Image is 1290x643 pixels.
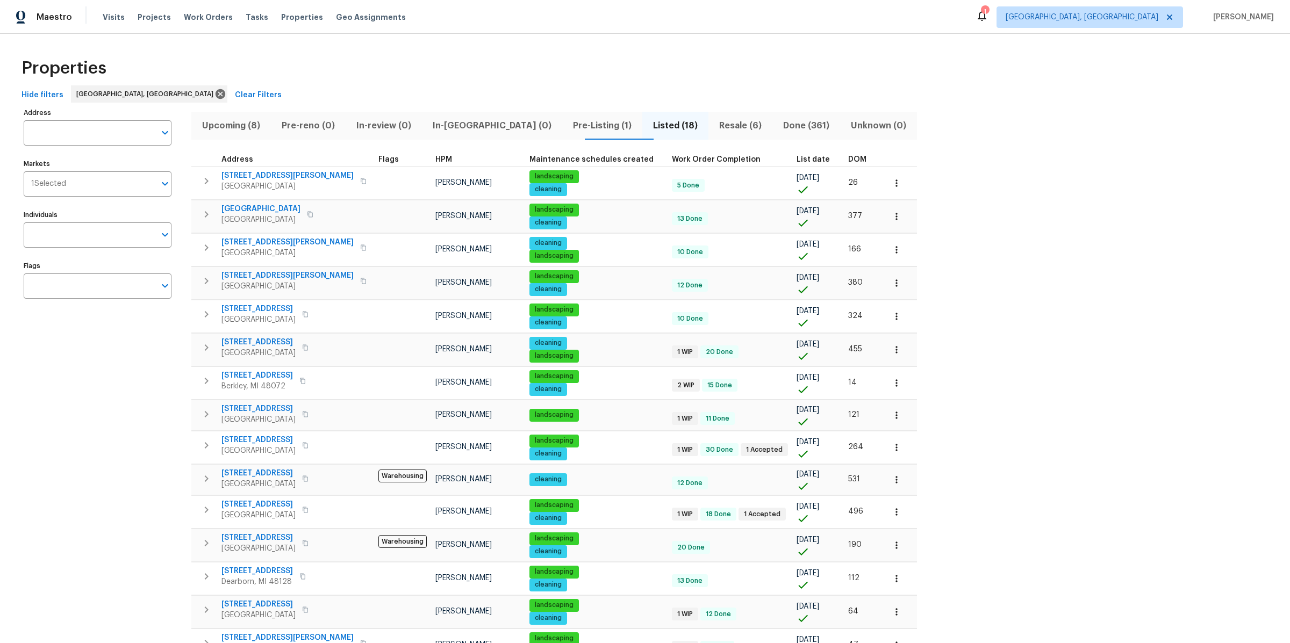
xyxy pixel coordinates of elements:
[797,207,819,215] span: [DATE]
[531,601,578,610] span: landscaping
[531,372,578,381] span: landscaping
[848,475,860,483] span: 531
[779,118,834,133] span: Done (361)
[37,12,72,23] span: Maestro
[435,345,492,353] span: [PERSON_NAME]
[138,12,171,23] span: Projects
[848,179,858,186] span: 26
[531,172,578,181] span: landscaping
[797,174,819,182] span: [DATE]
[435,541,492,548] span: [PERSON_NAME]
[797,471,819,478] span: [DATE]
[24,110,171,116] label: Address
[848,212,862,220] span: 377
[277,118,339,133] span: Pre-reno (0)
[221,599,296,610] span: [STREET_ADDRESS]
[76,89,218,99] span: [GEOGRAPHIC_DATA], [GEOGRAPHIC_DATA]
[221,510,296,521] span: [GEOGRAPHIC_DATA]
[848,411,859,418] span: 121
[435,574,492,582] span: [PERSON_NAME]
[848,508,863,515] span: 496
[221,445,296,456] span: [GEOGRAPHIC_DATA]
[157,125,173,140] button: Open
[428,118,556,133] span: In-[GEOGRAPHIC_DATA] (0)
[221,414,296,425] span: [GEOGRAPHIC_DATA]
[701,445,737,454] span: 30 Done
[673,348,697,357] span: 1 WIP
[531,634,578,643] span: landscaping
[24,161,171,167] label: Markets
[531,501,578,510] span: landscaping
[797,438,819,446] span: [DATE]
[848,574,859,582] span: 112
[797,503,819,510] span: [DATE]
[673,281,707,290] span: 12 Done
[531,185,566,194] span: cleaning
[531,272,578,281] span: landscaping
[848,156,866,163] span: DOM
[531,475,566,484] span: cleaning
[848,312,863,320] span: 324
[531,318,566,327] span: cleaning
[17,85,68,105] button: Hide filters
[352,118,415,133] span: In-review (0)
[157,278,173,293] button: Open
[435,379,492,386] span: [PERSON_NAME]
[221,270,354,281] span: [STREET_ADDRESS][PERSON_NAME]
[673,479,707,488] span: 12 Done
[797,156,830,163] span: List date
[701,414,734,423] span: 11 Done
[673,543,709,552] span: 20 Done
[531,580,566,589] span: cleaning
[531,351,578,360] span: landscaping
[221,632,354,643] span: [STREET_ADDRESS][PERSON_NAME]
[221,566,293,576] span: [STREET_ADDRESS]
[848,345,862,353] span: 455
[531,613,566,623] span: cleaning
[531,218,566,227] span: cleaning
[221,435,296,445] span: [STREET_ADDRESS]
[221,237,354,248] span: [STREET_ADDRESS][PERSON_NAME]
[103,12,125,23] span: Visits
[221,479,296,489] span: [GEOGRAPHIC_DATA]
[435,608,492,615] span: [PERSON_NAME]
[378,469,427,482] span: Warehousing
[531,436,578,445] span: landscaping
[703,381,736,390] span: 15 Done
[797,569,819,577] span: [DATE]
[673,445,697,454] span: 1 WIP
[531,410,578,420] span: landscaping
[221,156,253,163] span: Address
[673,314,707,323] span: 10 Done
[531,285,566,294] span: cleaning
[673,414,697,423] span: 1 WIP
[221,314,296,325] span: [GEOGRAPHIC_DATA]
[221,543,296,554] span: [GEOGRAPHIC_DATA]
[797,307,819,315] span: [DATE]
[531,449,566,458] span: cleaning
[435,443,492,451] span: [PERSON_NAME]
[221,281,354,292] span: [GEOGRAPHIC_DATA]
[848,245,861,253] span: 166
[184,12,233,23] span: Work Orders
[797,374,819,381] span: [DATE]
[336,12,406,23] span: Geo Assignments
[435,312,492,320] span: [PERSON_NAME]
[673,214,707,223] span: 13 Done
[848,443,863,451] span: 264
[673,610,697,619] span: 1 WIP
[281,12,323,23] span: Properties
[531,305,578,314] span: landscaping
[435,508,492,515] span: [PERSON_NAME]
[529,156,654,163] span: Maintenance schedules created
[701,610,735,619] span: 12 Done
[797,406,819,414] span: [DATE]
[221,370,293,381] span: [STREET_ADDRESS]
[715,118,766,133] span: Resale (6)
[742,445,787,454] span: 1 Accepted
[531,514,566,523] span: cleaning
[198,118,264,133] span: Upcoming (8)
[797,536,819,544] span: [DATE]
[435,279,492,286] span: [PERSON_NAME]
[673,181,704,190] span: 5 Done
